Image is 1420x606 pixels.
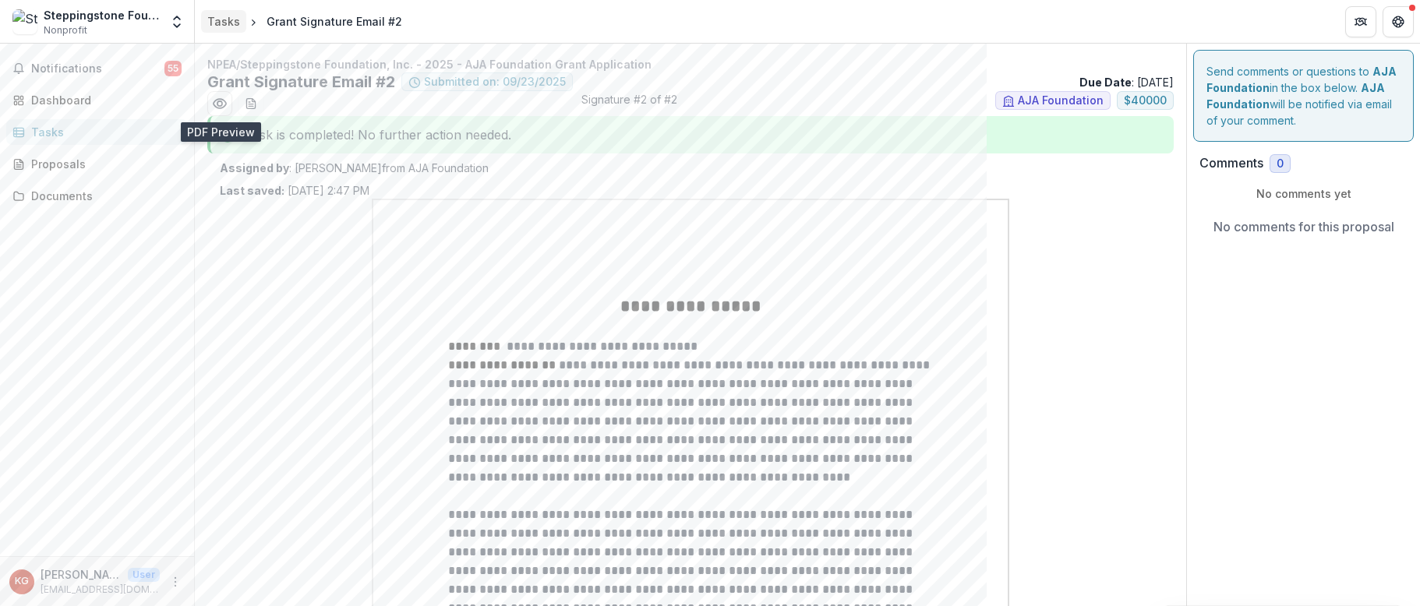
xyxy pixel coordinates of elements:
[31,124,175,140] div: Tasks
[1079,74,1174,90] p: : [DATE]
[1193,50,1414,142] div: Send comments or questions to in the box below. will be notified via email of your comment.
[31,188,175,204] div: Documents
[207,72,395,91] h2: Grant Signature Email #2
[1213,217,1394,236] p: No comments for this proposal
[1383,6,1414,37] button: Get Help
[1079,76,1132,89] strong: Due Date
[44,7,160,23] div: Steppingstone Foundation, Inc.
[6,151,188,177] a: Proposals
[166,573,185,591] button: More
[6,119,188,145] a: Tasks
[166,6,188,37] button: Open entity switcher
[1277,157,1284,171] span: 0
[6,87,188,113] a: Dashboard
[31,156,175,172] div: Proposals
[128,568,160,582] p: User
[207,116,1174,153] div: Task is completed! No further action needed.
[424,76,566,89] span: Submitted on: 09/23/2025
[1345,6,1376,37] button: Partners
[220,184,284,197] strong: Last saved:
[6,56,188,81] button: Notifications55
[15,576,29,587] div: Kelly Glew
[31,62,164,76] span: Notifications
[238,91,263,116] button: download-word-button
[267,13,402,30] div: Grant Signature Email #2
[201,10,408,33] nav: breadcrumb
[44,23,87,37] span: Nonprofit
[220,182,369,199] p: [DATE] 2:47 PM
[1199,185,1408,202] p: No comments yet
[41,566,122,583] p: [PERSON_NAME]
[12,9,37,34] img: Steppingstone Foundation, Inc.
[6,183,188,209] a: Documents
[201,10,246,33] a: Tasks
[164,61,182,76] span: 55
[31,92,175,108] div: Dashboard
[207,91,232,116] button: Preview 18ac9ca0-702d-4d74-9340-3d8b42dd73b4.pdf
[41,583,160,597] p: [EMAIL_ADDRESS][DOMAIN_NAME]
[1018,94,1104,107] span: AJA Foundation
[581,91,677,116] span: Signature #2 of #2
[1199,156,1263,171] h2: Comments
[220,160,1161,176] p: : [PERSON_NAME] from AJA Foundation
[207,56,1174,72] p: NPEA/Steppingstone Foundation, Inc. - 2025 - AJA Foundation Grant Application
[220,161,289,174] strong: Assigned by
[207,13,240,30] div: Tasks
[1124,94,1167,107] span: $ 40000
